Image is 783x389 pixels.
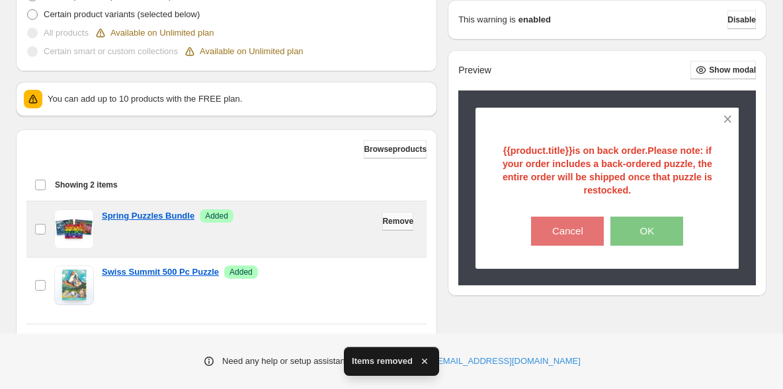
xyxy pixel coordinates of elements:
[518,13,551,26] strong: enabled
[44,26,89,40] p: All products
[44,9,200,19] span: Certain product variants (selected below)
[503,145,573,156] strong: {{product.title}}
[48,92,429,106] p: You can add up to 10 products with the FREE plan.
[364,140,427,159] button: Browseproducts
[205,211,228,221] span: Added
[229,267,253,277] span: Added
[364,144,427,155] span: Browse products
[44,45,178,58] p: Certain smart or custom collections
[727,15,756,25] span: Disable
[54,209,94,249] img: Spring Puzzles Bundle
[54,265,94,305] img: Swiss Summit 500 Pc Puzzle
[94,26,214,40] div: Available on Unlimited plan
[573,145,648,156] span: is on back order.
[435,355,581,368] a: [EMAIL_ADDRESS][DOMAIN_NAME]
[458,65,491,76] h2: Preview
[102,209,194,223] a: Spring Puzzles Bundle
[531,217,604,246] button: Cancel
[610,217,683,246] button: OK
[382,216,413,227] span: Remove
[352,355,413,368] span: Items removed
[382,212,413,230] button: Remove
[727,11,756,29] button: Disable
[183,45,304,58] div: Available on Unlimited plan
[709,65,756,75] span: Show modal
[102,265,219,279] a: Swiss Summit 500 Pc Puzzle
[690,61,756,79] button: Show modal
[458,13,516,26] p: This warning is
[55,180,118,190] span: Showing 2 items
